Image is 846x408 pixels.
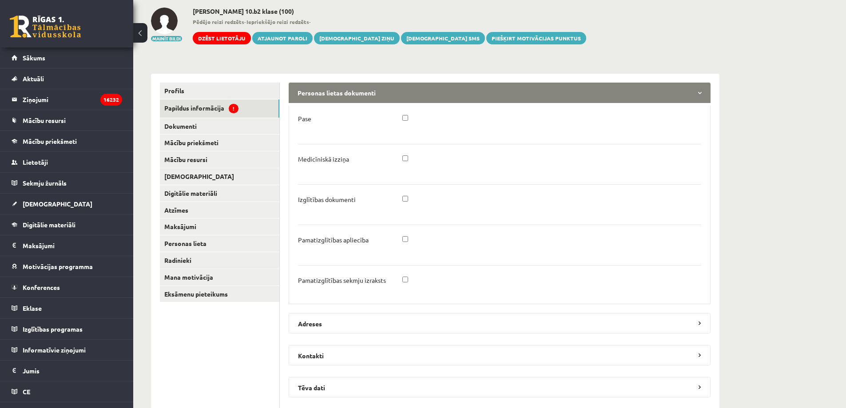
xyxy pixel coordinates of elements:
[23,262,93,270] span: Motivācijas programma
[12,319,122,339] a: Izglītības programas
[289,313,711,333] legend: Adreses
[23,283,60,291] span: Konferences
[193,32,251,44] a: Dzēst lietotāju
[314,32,400,44] a: [DEMOGRAPHIC_DATA] ziņu
[23,325,83,333] span: Izglītības programas
[193,8,586,15] h2: [PERSON_NAME] 10.b2 klase (100)
[229,104,238,113] span: !
[246,18,309,25] b: Iepriekšējo reizi redzēts
[160,99,279,118] a: Papildus informācija!
[151,8,178,34] img: Dairis Vizulis
[23,89,122,110] legend: Ziņojumi
[289,377,711,397] legend: Tēva dati
[160,252,279,269] a: Radinieki
[12,89,122,110] a: Ziņojumi16232
[193,18,586,26] span: - -
[12,298,122,318] a: Eklase
[12,68,122,89] a: Aktuāli
[298,195,356,203] p: Izglītības dokumenti
[401,32,485,44] a: [DEMOGRAPHIC_DATA] SMS
[12,235,122,256] a: Maksājumi
[12,48,122,68] a: Sākums
[160,135,279,151] a: Mācību priekšmeti
[298,115,311,123] p: Pase
[12,110,122,131] a: Mācību resursi
[160,218,279,235] a: Maksājumi
[289,83,711,103] legend: Personas lietas dokumenti
[12,360,122,381] a: Jumis
[12,152,122,172] a: Lietotāji
[160,118,279,135] a: Dokumenti
[23,367,40,375] span: Jumis
[12,381,122,402] a: CE
[151,36,182,41] button: Mainīt bildi
[23,388,30,396] span: CE
[160,83,279,99] a: Profils
[23,54,45,62] span: Sākums
[160,202,279,218] a: Atzīmes
[100,94,122,106] i: 16232
[160,269,279,285] a: Mana motivācija
[12,340,122,360] a: Informatīvie ziņojumi
[486,32,586,44] a: Piešķirt motivācijas punktus
[298,155,349,163] p: Medicīniskā izziņa
[252,32,313,44] a: Atjaunot paroli
[23,75,44,83] span: Aktuāli
[23,304,42,312] span: Eklase
[160,151,279,168] a: Mācību resursi
[23,158,48,166] span: Lietotāji
[160,168,279,185] a: [DEMOGRAPHIC_DATA]
[12,131,122,151] a: Mācību priekšmeti
[193,18,244,25] b: Pēdējo reizi redzēts
[23,137,77,145] span: Mācību priekšmeti
[298,276,386,284] p: Pamatizglītības sekmju izraksts
[23,346,86,354] span: Informatīvie ziņojumi
[10,16,81,38] a: Rīgas 1. Tālmācības vidusskola
[12,173,122,193] a: Sekmju žurnāls
[12,256,122,277] a: Motivācijas programma
[23,221,75,229] span: Digitālie materiāli
[160,185,279,202] a: Digitālie materiāli
[23,235,122,256] legend: Maksājumi
[160,286,279,302] a: Eksāmenu pieteikums
[160,235,279,252] a: Personas lieta
[12,214,122,235] a: Digitālie materiāli
[298,236,369,244] p: Pamatizglītības apliecība
[12,194,122,214] a: [DEMOGRAPHIC_DATA]
[23,200,92,208] span: [DEMOGRAPHIC_DATA]
[12,277,122,297] a: Konferences
[289,345,711,365] legend: Kontakti
[23,116,66,124] span: Mācību resursi
[23,179,67,187] span: Sekmju žurnāls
